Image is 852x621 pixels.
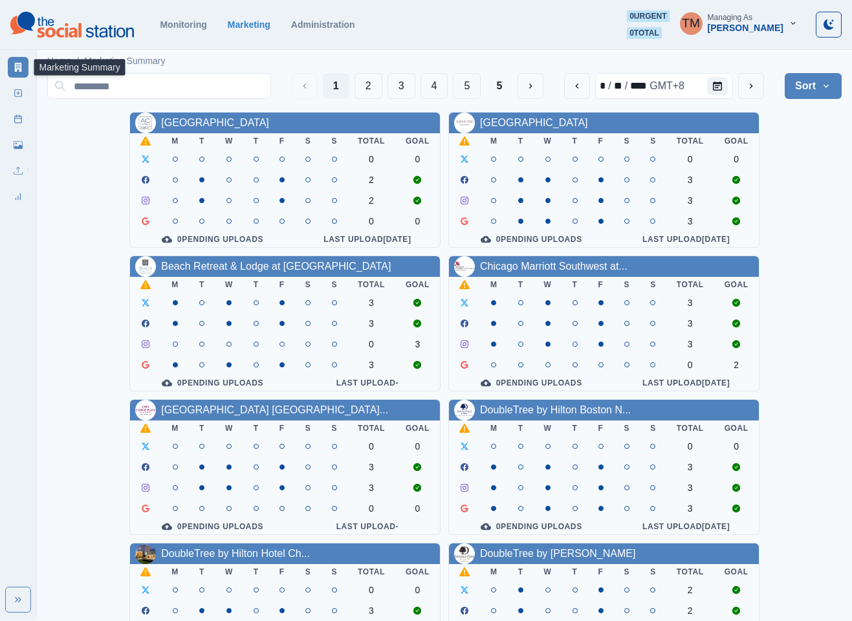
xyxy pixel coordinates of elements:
img: 321580747714580 [454,113,475,133]
span: 0 urgent [627,10,669,22]
th: F [588,133,614,149]
div: 2 [358,175,385,185]
th: S [614,420,640,436]
div: 3 [358,360,385,370]
th: W [534,420,562,436]
th: T [508,420,534,436]
th: T [562,420,588,436]
div: month [598,78,607,94]
th: W [534,564,562,580]
th: T [508,277,534,292]
a: [GEOGRAPHIC_DATA] [161,117,269,128]
th: T [189,133,215,149]
th: M [161,277,189,292]
div: 3 [677,503,704,514]
button: Last Page [486,73,512,99]
div: 3 [677,298,704,308]
div: 3 [677,175,704,185]
img: logoTextSVG.62801f218bc96a9b266caa72a09eb111.svg [10,12,134,38]
a: Marketing Summary [8,57,28,78]
div: 3 [358,298,385,308]
th: S [295,277,322,292]
div: 3 [677,483,704,493]
th: F [269,277,295,292]
div: Managing As [708,13,752,22]
th: Goal [714,564,759,580]
th: M [161,564,189,580]
th: S [295,564,322,580]
button: Page 4 [421,73,448,99]
a: Administration [291,19,355,30]
th: T [189,277,215,292]
th: M [161,133,189,149]
div: 0 [358,441,385,452]
th: Goal [395,277,440,292]
th: Total [347,133,395,149]
div: 0 [406,154,430,164]
a: Uploads [8,160,28,181]
th: T [243,564,269,580]
div: 0 [358,503,385,514]
div: 0 [358,585,385,595]
a: New Post [8,83,28,103]
button: previous [564,73,590,99]
div: Tony Manalo [682,8,700,39]
th: T [562,133,588,149]
div: / [624,78,629,94]
button: Page 1 [323,73,349,99]
th: S [295,420,322,436]
th: Total [666,564,714,580]
button: Next Media [518,73,543,99]
span: 0 total [627,27,662,39]
th: F [588,564,614,580]
th: F [269,564,295,580]
div: 3 [677,195,704,206]
span: / [76,54,79,68]
th: S [640,564,666,580]
th: S [640,277,666,292]
th: S [614,564,640,580]
div: year [629,78,648,94]
img: 105949089484820 [135,543,156,564]
button: Expand [5,587,31,613]
a: Chicago Marriott Southwest at... [480,261,628,272]
th: T [243,277,269,292]
img: 192873340585653 [135,400,156,420]
th: S [614,277,640,292]
button: next [738,73,764,99]
div: 0 [677,441,704,452]
div: 0 [406,503,430,514]
th: T [508,133,534,149]
a: DoubleTree by [PERSON_NAME] [480,548,635,559]
button: Calendar [707,77,728,95]
div: 0 Pending Uploads [140,234,285,245]
div: 0 [725,154,748,164]
th: M [480,133,508,149]
div: 3 [677,339,704,349]
th: T [562,564,588,580]
div: 3 [358,483,385,493]
th: S [321,277,347,292]
div: 2 [358,195,385,206]
th: S [640,133,666,149]
th: F [269,133,295,149]
th: T [562,277,588,292]
div: day [613,78,624,94]
div: 2 [677,605,704,616]
div: 0 [358,339,385,349]
th: W [215,420,243,436]
a: Review Summary [8,186,28,207]
div: 0 [406,216,430,226]
div: 2 [725,360,748,370]
div: Last Upload - [305,521,430,532]
th: M [480,420,508,436]
button: Sort [785,73,842,99]
div: 0 Pending Uploads [459,378,604,388]
th: T [189,564,215,580]
th: T [189,420,215,436]
img: 112948409016 [454,256,475,277]
th: Goal [714,277,759,292]
th: W [534,133,562,149]
div: time zone [648,78,686,94]
div: Last Upload [DATE] [624,521,748,532]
